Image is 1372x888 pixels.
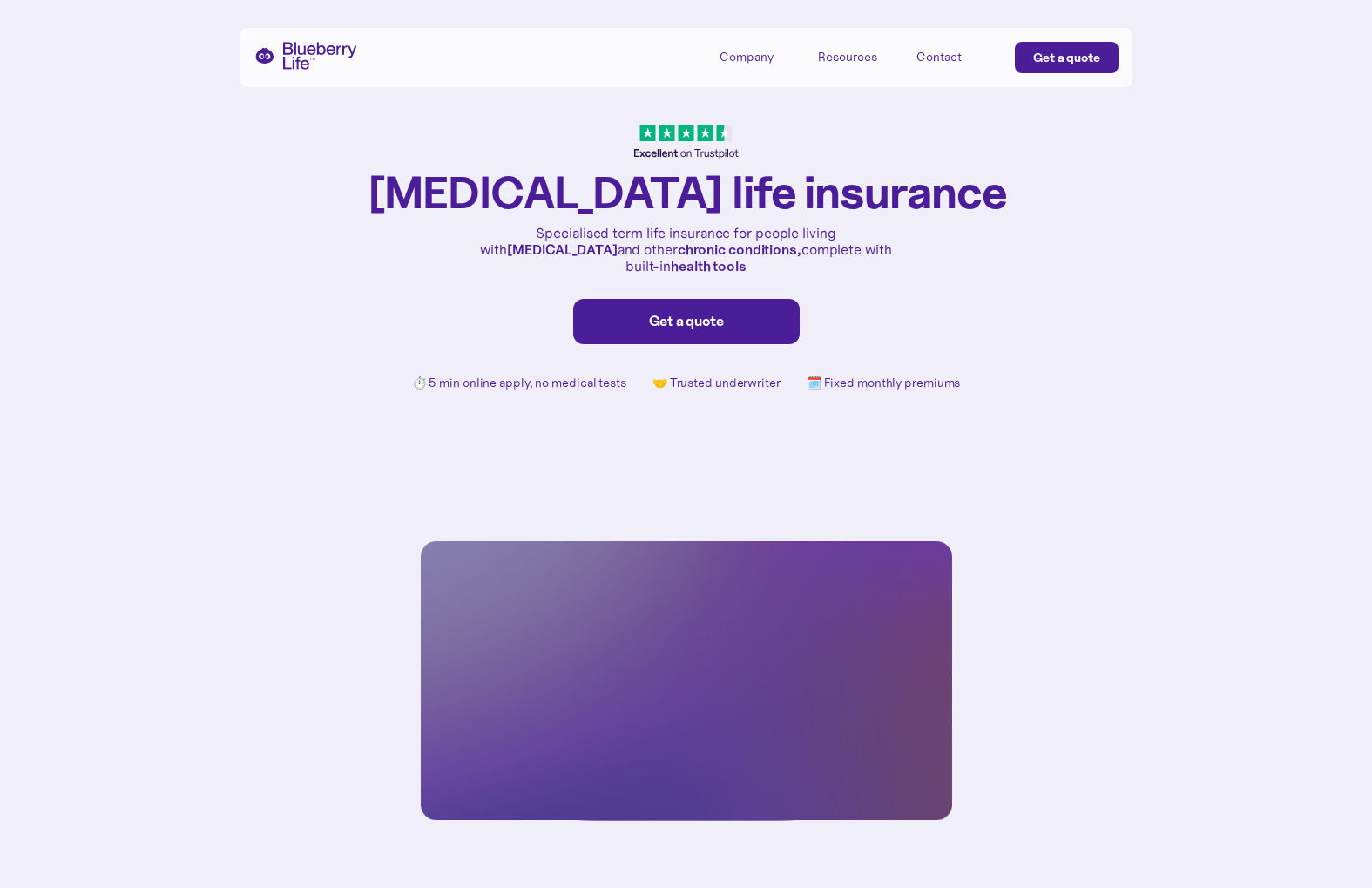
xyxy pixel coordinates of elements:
div: Contact [916,50,962,64]
div: Company [720,50,774,64]
strong: [MEDICAL_DATA] [507,241,618,258]
a: Contact [916,42,995,71]
div: Company [720,42,798,71]
div: Get a quote [591,313,781,330]
h1: [MEDICAL_DATA] life insurance [366,168,1007,216]
div: Resources [818,50,877,64]
p: ⏱️ 5 min online apply, no medical tests [412,376,626,390]
p: Specialised term life insurance for people living with and other complete with built-in [477,225,896,275]
p: 🤝 Trusted underwriter [652,376,781,390]
div: Resources [818,42,896,71]
a: home [254,42,357,70]
div: Get a quote [1033,49,1100,66]
p: 🗓️ Fixed monthly premiums [807,376,961,390]
a: Get a quote [573,299,800,344]
strong: chronic conditions, [678,241,801,258]
strong: health tools [671,257,747,275]
a: Get a quote [1015,42,1119,73]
